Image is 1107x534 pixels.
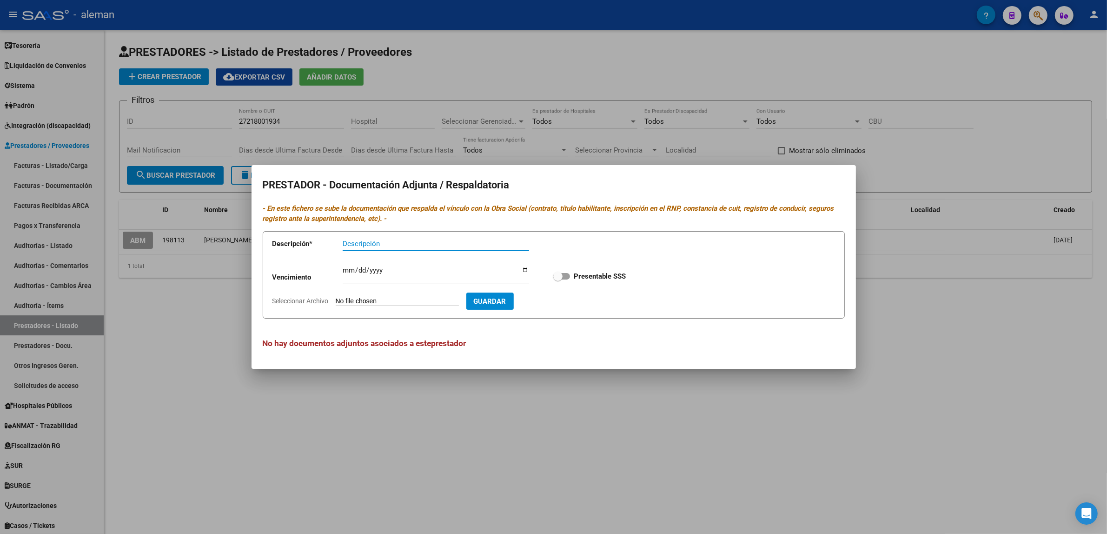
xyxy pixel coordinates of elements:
span: prestador [431,339,466,348]
button: Guardar [466,293,514,310]
strong: Presentable SSS [574,272,626,280]
p: Descripción [272,239,343,249]
p: Vencimiento [272,272,343,283]
span: Guardar [474,297,506,306]
h2: PRESTADOR - Documentación Adjunta / Respaldatoria [263,176,845,194]
span: Seleccionar Archivo [272,297,329,305]
h3: No hay documentos adjuntos asociados a este [263,337,845,349]
i: - En este fichero se sube la documentación que respalda el vínculo con la Obra Social (contrato, ... [263,204,834,223]
div: Open Intercom Messenger [1075,502,1098,525]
